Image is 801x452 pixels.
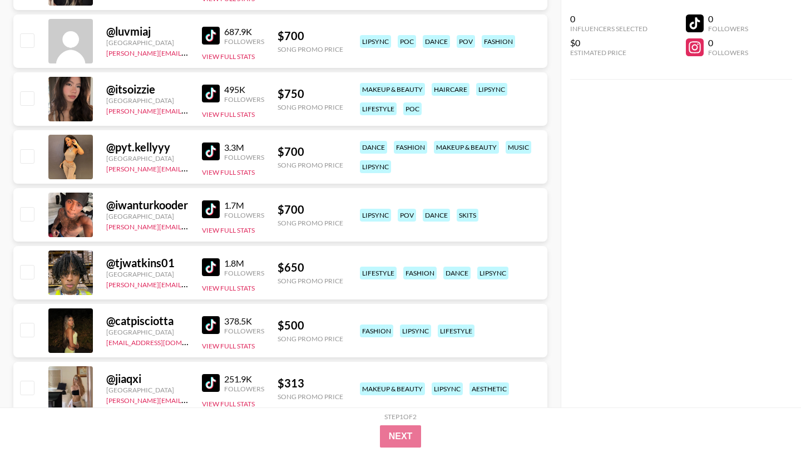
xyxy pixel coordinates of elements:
a: [PERSON_NAME][EMAIL_ADDRESS][DOMAIN_NAME] [106,163,271,173]
div: lipsync [432,382,463,395]
div: @ catpisciotta [106,314,189,328]
div: dance [423,209,450,222]
div: lipsync [400,325,431,337]
div: 0 [708,37,748,48]
div: Followers [224,269,264,277]
div: 0 [708,13,748,24]
div: [GEOGRAPHIC_DATA] [106,270,189,278]
a: [PERSON_NAME][EMAIL_ADDRESS][DOMAIN_NAME] [106,394,271,405]
div: 0 [570,13,647,24]
div: lifestyle [360,102,397,115]
div: 251.9K [224,374,264,385]
div: lipsync [360,160,391,173]
div: [GEOGRAPHIC_DATA] [106,328,189,336]
a: [PERSON_NAME][EMAIL_ADDRESS][DOMAIN_NAME] [106,278,271,289]
div: poc [403,102,422,115]
img: TikTok [202,200,220,218]
div: $ 500 [278,318,343,332]
div: lifestyle [438,325,474,337]
div: Estimated Price [570,48,647,57]
img: TikTok [202,85,220,102]
div: Step 1 of 2 [384,412,417,421]
div: @ pyt.kellyyy [106,140,189,154]
div: $ 700 [278,203,343,217]
button: Next [380,425,422,448]
div: $ 750 [278,87,343,101]
div: [GEOGRAPHIC_DATA] [106,38,189,47]
div: makeup & beauty [434,141,499,154]
div: makeup & beauty [360,382,425,395]
div: [GEOGRAPHIC_DATA] [106,154,189,163]
div: dance [423,35,450,48]
div: aesthetic [469,382,509,395]
button: View Full Stats [202,110,255,119]
div: music [506,141,531,154]
button: View Full Stats [202,284,255,292]
img: TikTok [202,143,220,160]
div: Song Promo Price [278,161,343,169]
div: [GEOGRAPHIC_DATA] [106,96,189,105]
div: Followers [224,327,264,335]
div: lipsync [360,209,391,222]
a: [PERSON_NAME][EMAIL_ADDRESS][DOMAIN_NAME] [106,47,271,57]
div: dance [360,141,387,154]
div: lipsync [477,267,508,279]
div: poc [398,35,416,48]
div: fashion [482,35,515,48]
div: pov [457,35,475,48]
div: [GEOGRAPHIC_DATA] [106,212,189,220]
div: skits [457,209,478,222]
div: @ iwanturkooder [106,198,189,212]
img: TikTok [202,316,220,334]
div: Song Promo Price [278,392,343,401]
div: 495K [224,84,264,95]
div: @ jiaqxi [106,372,189,386]
div: Followers [708,48,748,57]
div: fashion [394,141,427,154]
button: View Full Stats [202,342,255,350]
img: TikTok [202,374,220,392]
button: View Full Stats [202,52,255,61]
div: 3.3M [224,142,264,153]
div: $0 [570,37,647,48]
div: pov [398,209,416,222]
div: Song Promo Price [278,219,343,227]
div: Song Promo Price [278,45,343,53]
div: fashion [403,267,437,279]
div: $ 700 [278,29,343,43]
div: Followers [224,211,264,219]
div: Followers [708,24,748,33]
div: [GEOGRAPHIC_DATA] [106,386,189,394]
div: fashion [360,325,393,337]
div: makeup & beauty [360,83,425,96]
button: View Full Stats [202,400,255,408]
div: @ tjwatkins01 [106,256,189,270]
div: Followers [224,37,264,46]
a: [PERSON_NAME][EMAIL_ADDRESS][DOMAIN_NAME] [106,105,271,115]
div: 378.5K [224,316,264,327]
button: View Full Stats [202,226,255,234]
div: Song Promo Price [278,103,343,111]
div: Followers [224,95,264,104]
img: TikTok [202,258,220,276]
a: [EMAIL_ADDRESS][DOMAIN_NAME] [106,336,218,347]
div: @ luvmiaj [106,24,189,38]
div: $ 700 [278,145,343,159]
div: lifestyle [360,267,397,279]
div: Song Promo Price [278,277,343,285]
button: View Full Stats [202,168,255,176]
div: 687.9K [224,26,264,37]
div: Followers [224,385,264,393]
div: lipsync [476,83,507,96]
div: Song Promo Price [278,335,343,343]
div: dance [443,267,471,279]
div: haircare [432,83,469,96]
div: Followers [224,153,264,161]
a: [PERSON_NAME][EMAIL_ADDRESS][DOMAIN_NAME] [106,220,271,231]
div: $ 313 [278,376,343,390]
div: Influencers Selected [570,24,647,33]
div: @ itsoizzie [106,82,189,96]
div: $ 650 [278,261,343,274]
div: 1.8M [224,258,264,269]
div: lipsync [360,35,391,48]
